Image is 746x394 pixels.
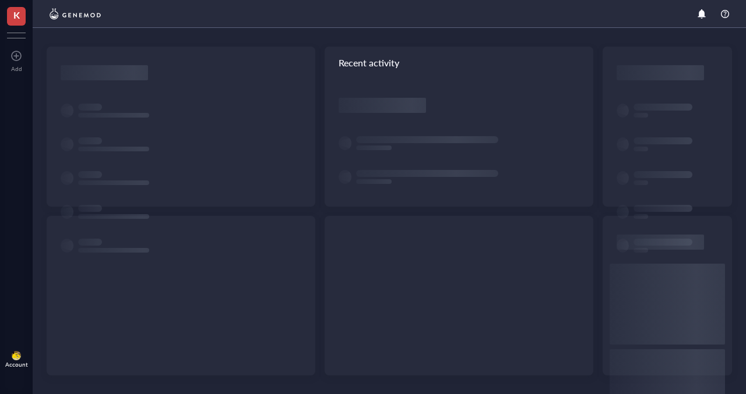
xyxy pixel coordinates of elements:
img: genemod-logo [47,7,104,21]
div: Add [11,65,22,72]
span: K [13,8,20,22]
div: Account [5,361,28,368]
div: Recent activity [325,47,593,79]
img: da48f3c6-a43e-4a2d-aade-5eac0d93827f.jpeg [12,351,21,360]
